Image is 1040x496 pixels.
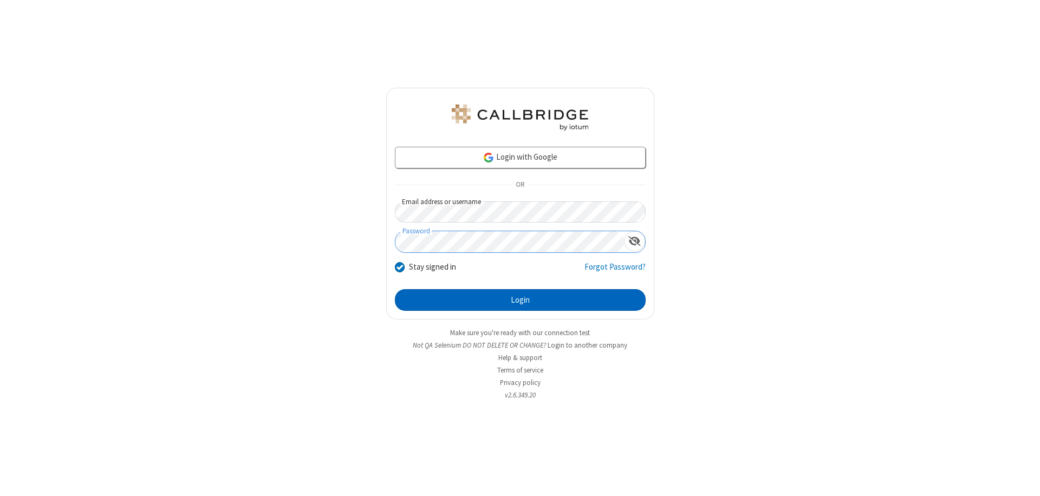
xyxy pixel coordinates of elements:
a: Help & support [498,353,542,362]
a: Privacy policy [500,378,541,387]
span: OR [511,178,529,193]
button: Login to another company [548,340,627,350]
a: Terms of service [497,366,543,375]
a: Login with Google [395,147,646,168]
label: Stay signed in [409,261,456,273]
input: Password [395,231,624,252]
a: Forgot Password? [584,261,646,282]
img: QA Selenium DO NOT DELETE OR CHANGE [450,105,590,130]
input: Email address or username [395,201,646,223]
a: Make sure you're ready with our connection test [450,328,590,337]
li: Not QA Selenium DO NOT DELETE OR CHANGE? [386,340,654,350]
li: v2.6.349.20 [386,390,654,400]
div: Show password [624,231,645,251]
img: google-icon.png [483,152,495,164]
button: Login [395,289,646,311]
